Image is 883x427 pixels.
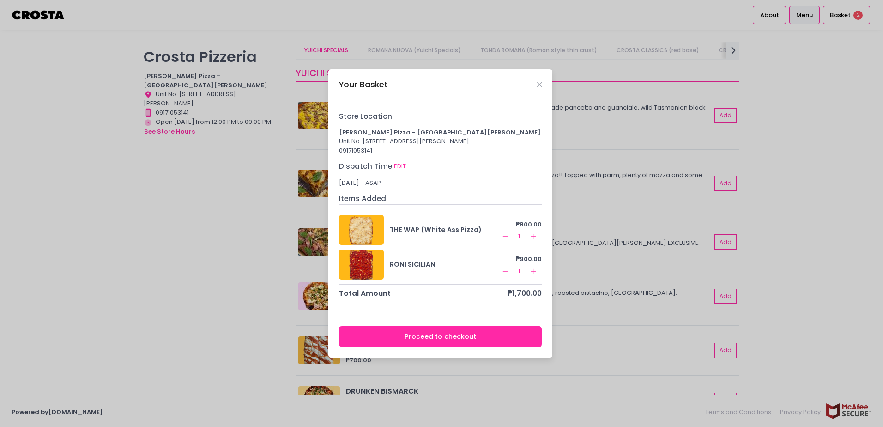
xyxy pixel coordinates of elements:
div: THE WAP (White Ass Pizza) [390,225,500,235]
div: Total Amount [339,288,391,299]
div: Your Basket [339,79,388,91]
div: 09171053141 [339,146,542,155]
span: Dispatch Time [339,161,392,171]
div: ₱1,700.00 [508,288,542,299]
div: Store Location [339,111,542,122]
div: Items Added [339,193,542,204]
button: EDIT [393,161,406,171]
b: [PERSON_NAME] Pizza - [GEOGRAPHIC_DATA][PERSON_NAME] [339,128,541,137]
div: [DATE] - ASAP [339,178,542,188]
button: Proceed to checkout [339,326,542,347]
div: ₱900.00 [500,255,542,264]
div: ₱800.00 [500,220,542,229]
div: RONI SICILIAN [390,260,500,269]
button: Close [537,82,542,87]
div: Unit No. [STREET_ADDRESS][PERSON_NAME] [339,137,542,146]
